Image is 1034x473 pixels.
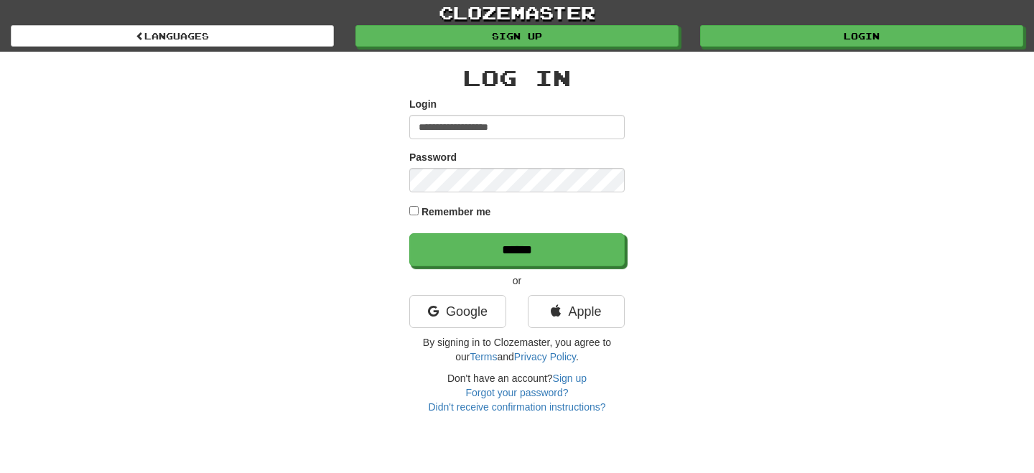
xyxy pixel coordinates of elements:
a: Privacy Policy [514,351,576,362]
label: Password [409,150,457,164]
h2: Log In [409,66,625,90]
div: Don't have an account? [409,371,625,414]
a: Google [409,295,506,328]
a: Sign up [553,373,587,384]
a: Didn't receive confirmation instructions? [428,401,605,413]
a: Languages [11,25,334,47]
a: Login [700,25,1023,47]
label: Remember me [421,205,491,219]
a: Forgot your password? [465,387,568,398]
label: Login [409,97,437,111]
p: By signing in to Clozemaster, you agree to our and . [409,335,625,364]
p: or [409,273,625,288]
a: Terms [470,351,497,362]
a: Sign up [355,25,679,47]
a: Apple [528,295,625,328]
